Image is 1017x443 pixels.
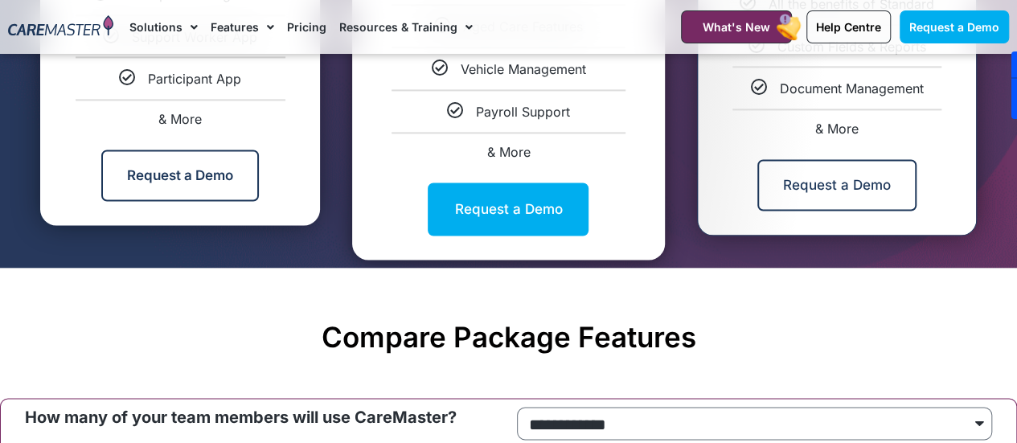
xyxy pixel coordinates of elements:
a: Help Centre [806,10,891,43]
span: What's New [703,20,770,34]
span: Request a Demo [909,20,999,34]
a: & More [158,111,202,127]
a: Participant App [148,71,241,87]
a: Request a Demo [900,10,1009,43]
a: & More [815,121,859,137]
a: Document Management [779,80,923,96]
a: Request a Demo [101,150,259,201]
a: Vehicle Management [460,61,585,77]
a: Payroll Support [476,104,570,120]
h2: Compare Package Features [8,320,1009,354]
p: How many of your team members will use CareMaster? [25,407,501,427]
a: Request a Demo [757,159,917,211]
a: & More [486,144,530,160]
a: What's New [681,10,792,43]
a: Request a Demo [428,183,588,236]
span: Help Centre [816,20,881,34]
img: CareMaster Logo [8,15,113,39]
